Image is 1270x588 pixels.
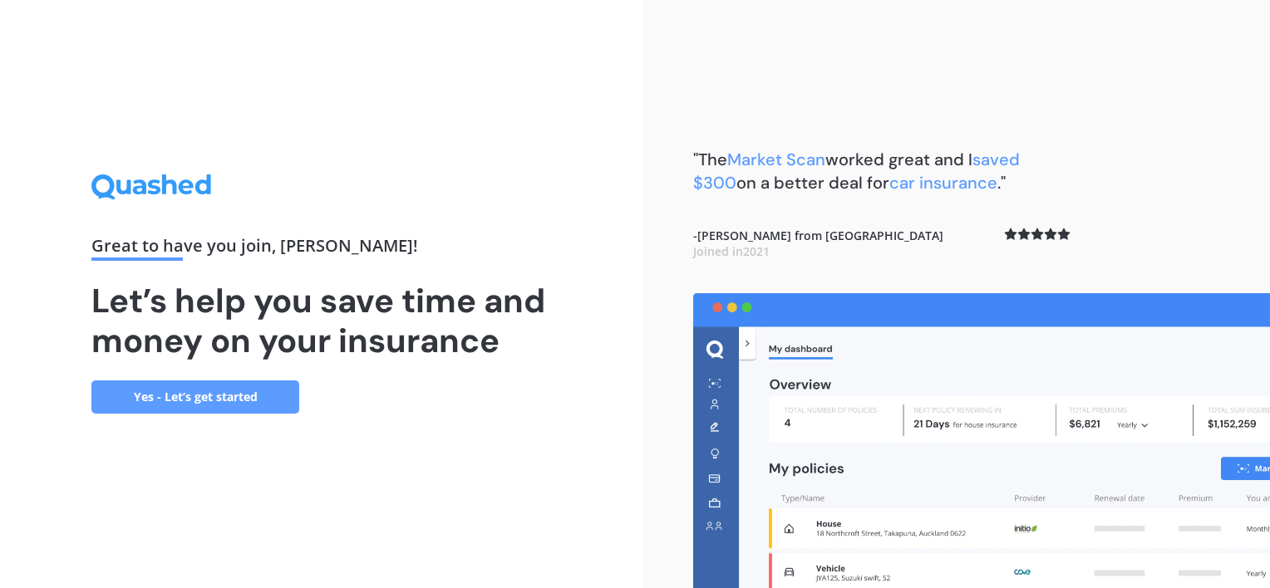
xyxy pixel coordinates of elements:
span: car insurance [889,172,997,194]
img: dashboard.webp [693,293,1270,588]
span: Joined in 2021 [693,243,770,259]
h1: Let’s help you save time and money on your insurance [91,281,552,360]
div: Great to have you join , [PERSON_NAME] ! [91,238,552,261]
a: Yes - Let’s get started [91,380,299,414]
b: "The worked great and I on a better deal for ." [693,149,1020,194]
span: Market Scan [727,149,825,170]
span: saved $300 [693,149,1020,194]
b: - [PERSON_NAME] from [GEOGRAPHIC_DATA] [693,228,943,260]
